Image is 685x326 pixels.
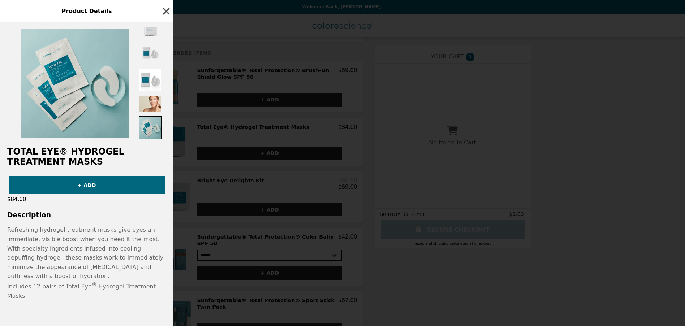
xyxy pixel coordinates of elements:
[7,225,166,244] p: Refreshing hydrogel treatment masks give eyes an immediate, visible boost when you need it the most.
[139,116,162,139] img: Thumbnail 5
[21,29,129,138] img: Default Title
[139,69,162,92] img: Thumbnail 3
[61,8,112,14] span: Product Details
[9,176,165,194] button: + ADD
[7,281,166,301] p: Includes 12 pairs of Total Eye Hydrogel Treatment Masks.
[139,95,162,113] img: Thumbnail 4
[139,42,162,65] img: Thumbnail 2
[7,244,166,281] p: With specialty ingredients infused into cooling, depuffing hydrogel, these masks work to immediat...
[92,282,96,287] sup: ®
